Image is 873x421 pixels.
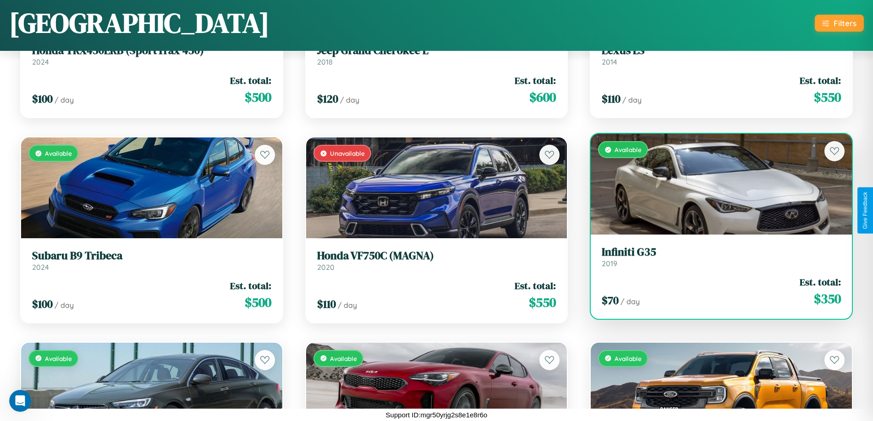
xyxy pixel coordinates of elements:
span: Est. total: [515,74,556,87]
h3: Honda VF750C (MAGNA) [317,249,556,262]
span: $ 70 [602,293,619,308]
span: Est. total: [800,74,841,87]
span: $ 350 [814,290,841,308]
span: / day [55,95,74,104]
span: / day [338,301,357,310]
a: Honda TRX450ERB (SportTrax 450)2024 [32,44,271,66]
span: 2024 [32,262,49,272]
h3: Subaru B9 Tribeca [32,249,271,262]
span: / day [340,95,359,104]
span: 2018 [317,57,333,66]
span: $ 110 [317,296,336,312]
span: Available [615,146,642,153]
a: Jeep Grand Cherokee L2018 [317,44,556,66]
p: Support ID: mgr50yrjg2s8e1e8r6o [386,409,488,421]
span: Available [330,355,357,362]
span: 2014 [602,57,617,66]
span: $ 500 [245,88,271,106]
span: Est. total: [230,74,271,87]
span: $ 600 [529,88,556,106]
h3: Honda TRX450ERB (SportTrax 450) [32,44,271,57]
span: Available [45,149,72,157]
span: Est. total: [230,279,271,292]
span: $ 110 [602,91,620,106]
div: Give Feedback [862,192,868,229]
a: Honda VF750C (MAGNA)2020 [317,249,556,272]
span: Est. total: [515,279,556,292]
span: $ 120 [317,91,338,106]
button: Filters [815,15,864,32]
span: / day [55,301,74,310]
span: 2019 [602,259,617,268]
a: Lexus LS2014 [602,44,841,66]
iframe: Intercom live chat [9,390,31,412]
span: 2020 [317,262,335,272]
span: $ 550 [814,88,841,106]
span: $ 500 [245,293,271,312]
span: $ 100 [32,296,53,312]
span: Available [615,355,642,362]
div: Filters [834,18,857,28]
span: / day [622,95,642,104]
span: Unavailable [330,149,365,157]
span: Est. total: [800,275,841,289]
h3: Jeep Grand Cherokee L [317,44,556,57]
h3: Lexus LS [602,44,841,57]
a: Infiniti G352019 [602,246,841,268]
a: Subaru B9 Tribeca2024 [32,249,271,272]
h1: [GEOGRAPHIC_DATA] [9,4,269,42]
h3: Infiniti G35 [602,246,841,259]
span: $ 550 [529,293,556,312]
span: / day [620,297,640,306]
span: $ 100 [32,91,53,106]
span: Available [45,355,72,362]
span: 2024 [32,57,49,66]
